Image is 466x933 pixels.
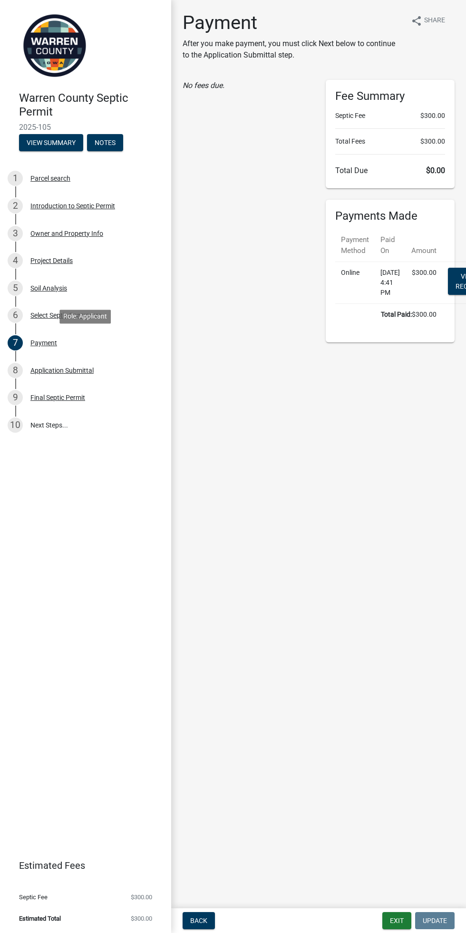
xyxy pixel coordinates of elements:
[30,312,101,319] div: Select Septic Contractor
[19,91,164,119] h4: Warren County Septic Permit
[87,134,123,151] button: Notes
[335,89,445,103] h6: Fee Summary
[19,894,48,900] span: Septic Fee
[420,111,445,121] span: $300.00
[19,139,83,147] wm-modal-confirm: Summary
[403,11,453,30] button: shareShare
[8,418,23,433] div: 10
[382,912,411,929] button: Exit
[19,134,83,151] button: View Summary
[420,136,445,146] span: $300.00
[335,262,375,304] td: Online
[183,38,403,61] p: After you make payment, you must click Next below to continue to the Application Submittal step.
[8,226,23,241] div: 3
[375,229,406,262] th: Paid On
[8,390,23,405] div: 9
[30,367,94,374] div: Application Submittal
[30,285,67,292] div: Soil Analysis
[190,917,207,924] span: Back
[335,111,445,121] li: Septic Fee
[19,10,90,81] img: Warren County, Iowa
[8,335,23,350] div: 7
[19,123,152,132] span: 2025-105
[381,311,412,318] b: Total Paid:
[406,262,442,304] td: $300.00
[375,262,406,304] td: [DATE] 4:41 PM
[8,856,156,875] a: Estimated Fees
[8,363,23,378] div: 8
[335,136,445,146] li: Total Fees
[426,166,445,175] span: $0.00
[59,310,111,323] div: Role: Applicant
[30,340,57,346] div: Payment
[87,139,123,147] wm-modal-confirm: Notes
[30,203,115,209] div: Introduction to Septic Permit
[335,166,445,175] h6: Total Due
[406,229,442,262] th: Amount
[335,209,445,223] h6: Payments Made
[8,198,23,214] div: 2
[30,394,85,401] div: Final Septic Permit
[335,304,442,326] td: $300.00
[30,257,73,264] div: Project Details
[183,81,224,90] i: No fees due.
[183,912,215,929] button: Back
[8,253,23,268] div: 4
[415,912,455,929] button: Update
[30,175,70,182] div: Parcel search
[183,11,403,34] h1: Payment
[8,308,23,323] div: 6
[131,915,152,922] span: $300.00
[411,15,422,27] i: share
[423,917,447,924] span: Update
[19,915,61,922] span: Estimated Total
[8,281,23,296] div: 5
[8,171,23,186] div: 1
[335,229,375,262] th: Payment Method
[131,894,152,900] span: $300.00
[30,230,103,237] div: Owner and Property Info
[424,15,445,27] span: Share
